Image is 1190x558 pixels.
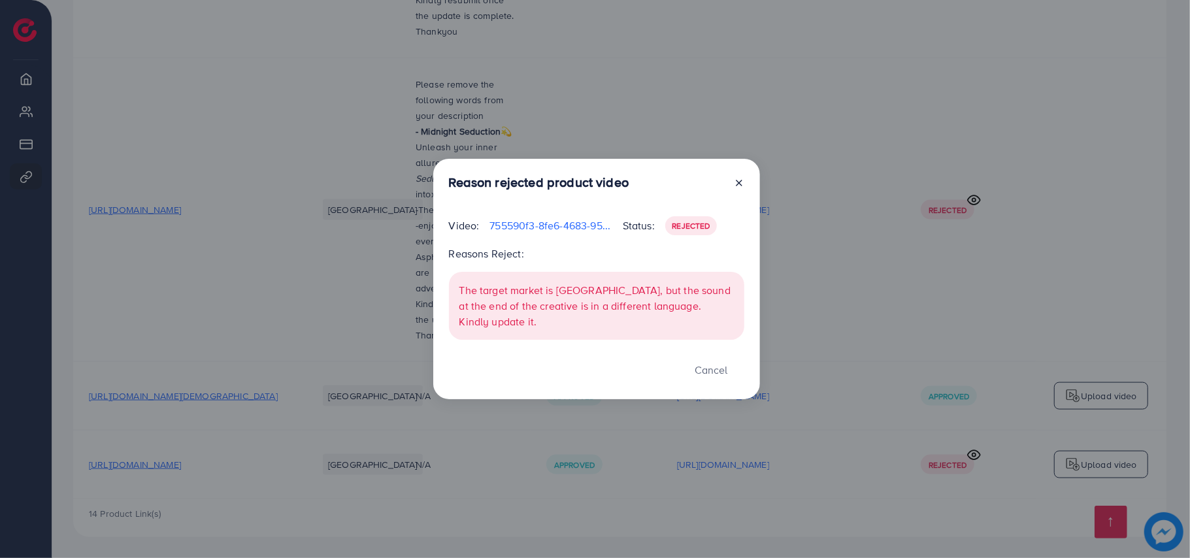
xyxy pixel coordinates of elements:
[489,218,612,233] p: 755590f3-8fe6-4683-9579-e0a6b5468278-1759583587974.mp4
[679,355,744,384] button: Cancel
[449,218,480,233] p: Video:
[449,174,629,190] h3: Reason rejected product video
[672,220,710,231] span: Rejected
[459,282,734,329] p: The target market is [GEOGRAPHIC_DATA], but the sound at the end of the creative is in a differen...
[623,218,655,233] p: Status:
[449,246,744,261] p: Reasons Reject:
